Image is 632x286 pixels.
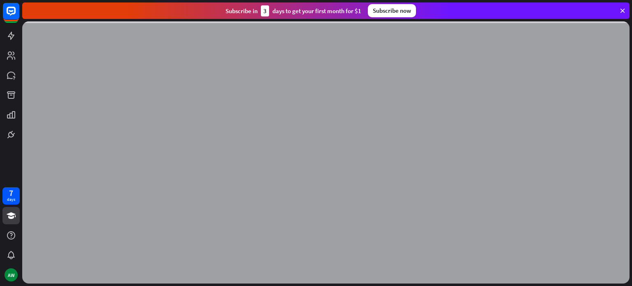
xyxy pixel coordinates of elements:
a: 7 days [2,187,20,205]
div: Subscribe now [368,4,416,17]
div: 7 [9,189,13,197]
div: Subscribe in days to get your first month for $1 [225,5,361,16]
div: days [7,197,15,202]
div: AW [5,268,18,281]
div: 3 [261,5,269,16]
